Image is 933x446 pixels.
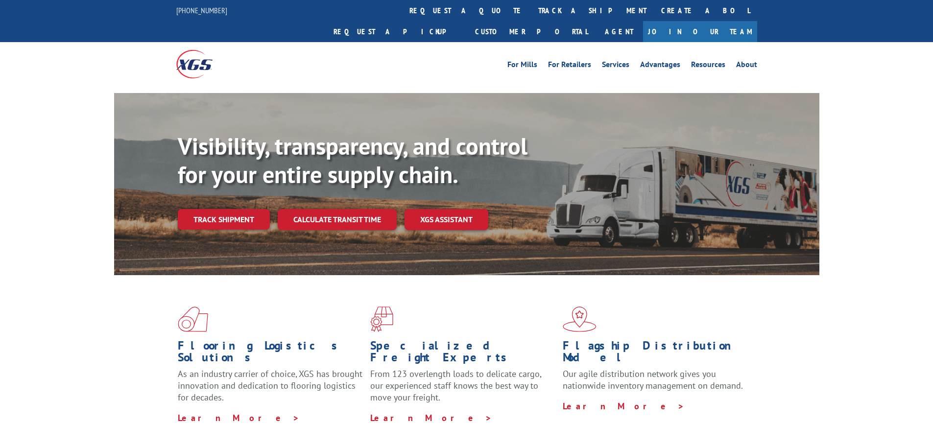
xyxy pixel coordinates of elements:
a: Learn More > [178,412,300,423]
a: Customer Portal [468,21,595,42]
b: Visibility, transparency, and control for your entire supply chain. [178,131,527,189]
a: Services [602,61,629,71]
a: Track shipment [178,209,270,230]
a: Resources [691,61,725,71]
a: Calculate transit time [278,209,397,230]
a: XGS ASSISTANT [405,209,488,230]
a: Learn More > [370,412,492,423]
a: Learn More > [563,400,685,412]
h1: Flagship Distribution Model [563,340,748,368]
span: Our agile distribution network gives you nationwide inventory management on demand. [563,368,743,391]
h1: Specialized Freight Experts [370,340,555,368]
a: [PHONE_NUMBER] [176,5,227,15]
a: About [736,61,757,71]
h1: Flooring Logistics Solutions [178,340,363,368]
a: Advantages [640,61,680,71]
a: Request a pickup [326,21,468,42]
img: xgs-icon-total-supply-chain-intelligence-red [178,306,208,332]
a: For Retailers [548,61,591,71]
a: Agent [595,21,643,42]
img: xgs-icon-flagship-distribution-model-red [563,306,597,332]
a: Join Our Team [643,21,757,42]
img: xgs-icon-focused-on-flooring-red [370,306,393,332]
a: For Mills [507,61,537,71]
span: As an industry carrier of choice, XGS has brought innovation and dedication to flooring logistics... [178,368,362,403]
p: From 123 overlength loads to delicate cargo, our experienced staff knows the best way to move you... [370,368,555,412]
